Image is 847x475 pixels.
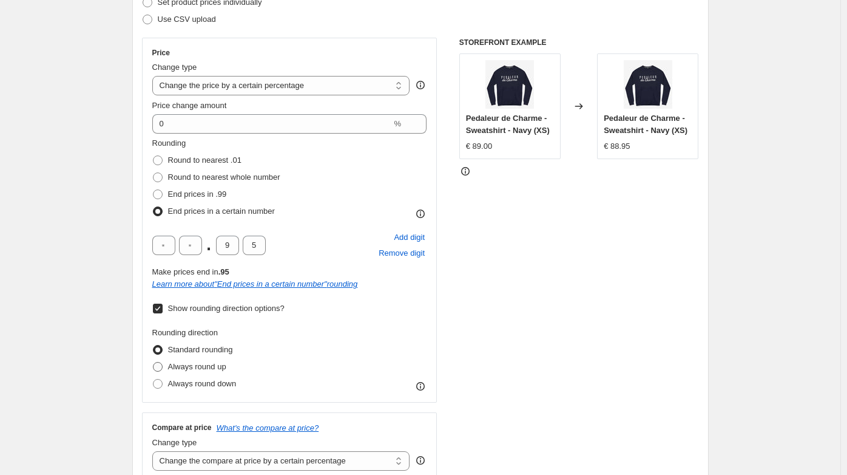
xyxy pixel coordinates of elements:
span: Always round down [168,379,237,388]
div: help [414,79,427,91]
input: -15 [152,114,392,134]
span: Change type [152,438,197,447]
div: € 88.95 [604,140,630,152]
span: Round to nearest whole number [168,173,280,182]
span: Always round up [168,362,226,371]
span: . [206,236,212,255]
button: What's the compare at price? [217,423,319,432]
b: .95 [218,267,229,276]
span: Pedaleur de Charme - Sweatshirt - Navy (XS) [604,114,687,135]
span: Pedaleur de Charme - Sweatshirt - Navy (XS) [466,114,550,135]
div: help [414,454,427,466]
img: La_Machine_Pedaleur_de_Charme_Navy_Sweatshirt_Flat_80x.jpg [485,60,534,109]
span: Use CSV upload [158,15,216,24]
span: Show rounding direction options? [168,304,285,313]
span: Price change amount [152,101,227,110]
input: ﹡ [179,236,202,255]
span: Rounding direction [152,328,218,337]
div: € 89.00 [466,140,492,152]
span: Change type [152,63,197,72]
span: Add digit [394,231,425,244]
span: End prices in .99 [168,190,227,199]
input: ﹡ [243,236,266,255]
button: Remove placeholder [377,245,427,261]
button: Add placeholder [392,230,427,245]
span: Round to nearest .01 [168,155,241,165]
h3: Price [152,48,170,58]
input: ﹡ [152,236,175,255]
a: Learn more about"End prices in a certain number"rounding [152,279,358,289]
span: End prices in a certain number [168,207,275,216]
span: Standard rounding [168,345,233,354]
span: Make prices end in [152,267,229,276]
h3: Compare at price [152,423,212,432]
h6: STOREFRONT EXAMPLE [459,38,699,47]
img: La_Machine_Pedaleur_de_Charme_Navy_Sweatshirt_Flat_80x.jpg [624,60,672,109]
span: % [394,119,401,128]
span: Rounding [152,138,186,148]
i: Learn more about " End prices in a certain number " rounding [152,279,358,289]
span: Remove digit [379,247,425,259]
input: ﹡ [216,236,239,255]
